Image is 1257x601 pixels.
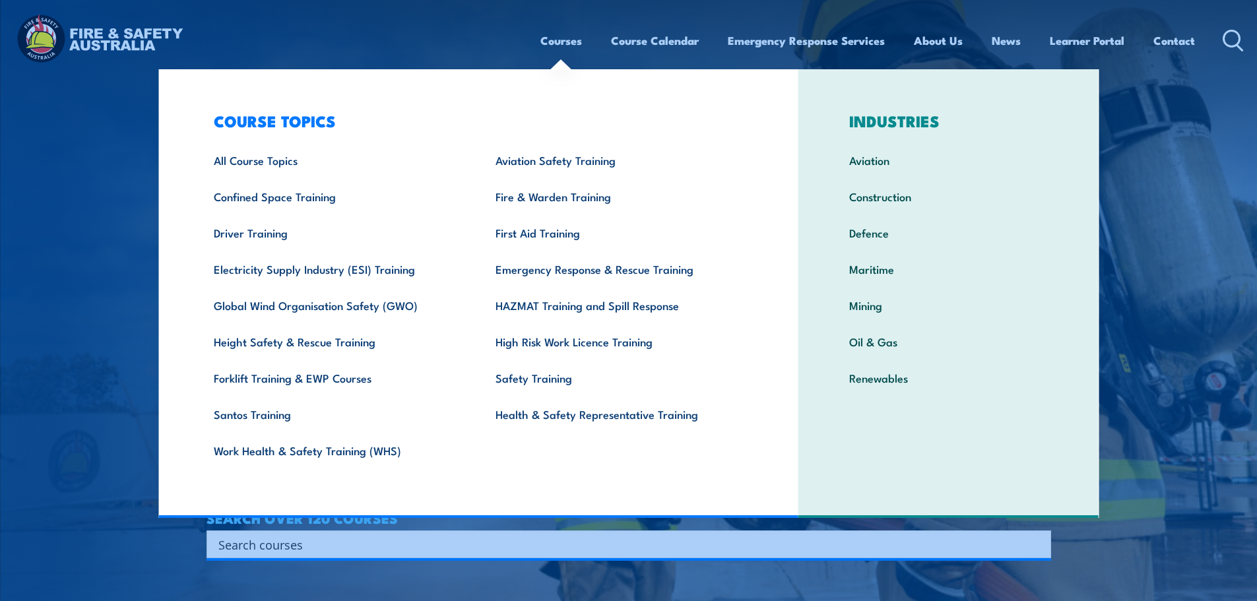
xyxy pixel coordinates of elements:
button: Search magnifier button [1028,535,1047,554]
a: Learner Portal [1050,23,1124,58]
a: Course Calendar [611,23,699,58]
a: Construction [829,178,1068,214]
a: News [992,23,1021,58]
a: Defence [829,214,1068,251]
a: Renewables [829,360,1068,396]
a: Oil & Gas [829,323,1068,360]
a: Courses [540,23,582,58]
a: Maritime [829,251,1068,287]
a: All Course Topics [193,142,475,178]
a: Height Safety & Rescue Training [193,323,475,360]
h4: SEARCH OVER 120 COURSES [207,511,1051,525]
a: First Aid Training [475,214,757,251]
a: Safety Training [475,360,757,396]
a: Fire & Warden Training [475,178,757,214]
a: Aviation [829,142,1068,178]
input: Search input [218,534,1022,554]
h3: COURSE TOPICS [193,111,757,130]
h3: INDUSTRIES [829,111,1068,130]
a: High Risk Work Licence Training [475,323,757,360]
a: Forklift Training & EWP Courses [193,360,475,396]
form: Search form [221,535,1025,554]
a: Health & Safety Representative Training [475,396,757,432]
a: Aviation Safety Training [475,142,757,178]
a: HAZMAT Training and Spill Response [475,287,757,323]
a: Emergency Response Services [728,23,885,58]
a: Contact [1153,23,1195,58]
a: Santos Training [193,396,475,432]
a: Mining [829,287,1068,323]
a: About Us [914,23,963,58]
a: Global Wind Organisation Safety (GWO) [193,287,475,323]
a: Emergency Response & Rescue Training [475,251,757,287]
a: Confined Space Training [193,178,475,214]
a: Work Health & Safety Training (WHS) [193,432,475,468]
a: Electricity Supply Industry (ESI) Training [193,251,475,287]
a: Driver Training [193,214,475,251]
